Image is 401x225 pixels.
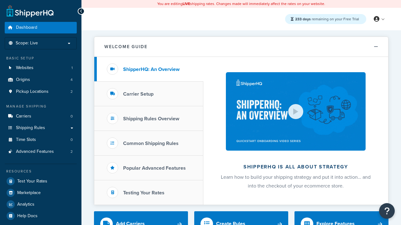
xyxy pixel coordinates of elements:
[123,165,186,171] h3: Popular Advanced Features
[71,65,73,71] span: 1
[5,210,77,222] a: Help Docs
[16,114,31,119] span: Carriers
[5,111,77,122] a: Carriers0
[123,190,164,196] h3: Testing Your Rates
[16,65,34,71] span: Websites
[5,169,77,174] div: Resources
[5,86,77,97] li: Pickup Locations
[17,213,38,219] span: Help Docs
[5,56,77,61] div: Basic Setup
[16,149,54,154] span: Advanced Features
[123,67,180,72] h3: ShipperHQ: An Overview
[16,77,30,82] span: Origins
[16,89,49,94] span: Pickup Locations
[5,146,77,157] a: Advanced Features2
[17,179,47,184] span: Test Your Rates
[5,104,77,109] div: Manage Shipping
[16,25,37,30] span: Dashboard
[123,141,179,146] h3: Common Shipping Rules
[16,41,38,46] span: Scope: Live
[5,199,77,210] a: Analytics
[5,22,77,33] a: Dashboard
[70,89,73,94] span: 2
[16,137,36,142] span: Time Slots
[5,86,77,97] a: Pickup Locations2
[226,72,366,151] img: ShipperHQ is all about strategy
[5,111,77,122] li: Carriers
[221,173,371,189] span: Learn how to build your shipping strategy and put it into action… and into the checkout of your e...
[5,74,77,86] a: Origins4
[379,203,395,219] button: Open Resource Center
[70,137,73,142] span: 0
[5,134,77,146] li: Time Slots
[17,190,41,196] span: Marketplace
[5,134,77,146] a: Time Slots0
[295,16,359,22] span: remaining on your Free Trial
[104,44,148,49] h2: Welcome Guide
[70,149,73,154] span: 2
[123,91,154,97] h3: Carrier Setup
[183,1,190,7] b: LIVE
[5,62,77,74] a: Websites1
[94,37,388,57] button: Welcome Guide
[17,202,34,207] span: Analytics
[295,16,311,22] strong: 233 days
[5,122,77,134] a: Shipping Rules
[123,116,179,122] h3: Shipping Rules Overview
[70,114,73,119] span: 0
[5,74,77,86] li: Origins
[70,77,73,82] span: 4
[5,176,77,187] a: Test Your Rates
[5,62,77,74] li: Websites
[5,146,77,157] li: Advanced Features
[220,164,372,170] h2: ShipperHQ is all about strategy
[5,187,77,198] a: Marketplace
[16,125,45,131] span: Shipping Rules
